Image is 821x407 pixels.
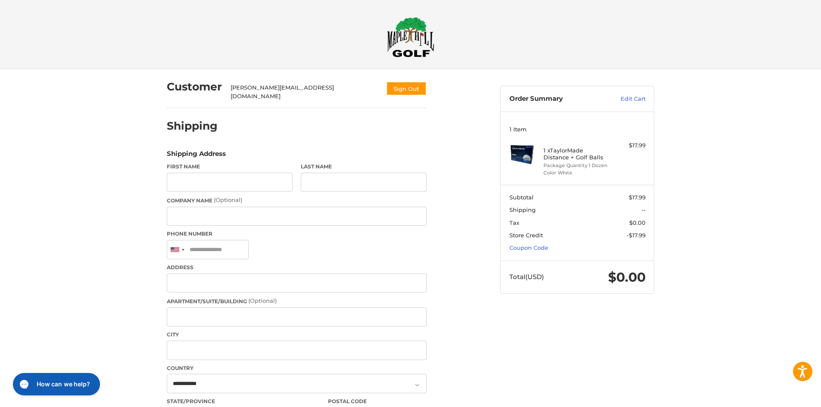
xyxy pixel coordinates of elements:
li: Package Quantity 1 Dozen [543,162,609,169]
span: $0.00 [629,219,646,226]
label: Phone Number [167,230,427,238]
li: Color White [543,169,609,177]
label: Last Name [301,163,427,171]
label: Country [167,364,427,372]
small: (Optional) [214,196,242,203]
a: Coupon Code [509,244,548,251]
label: State/Province [167,398,319,405]
legend: Shipping Address [167,149,226,163]
span: Tax [509,219,519,226]
h3: Order Summary [509,95,602,103]
img: Maple Hill Golf [387,17,434,57]
iframe: Gorgias live chat messenger [9,370,103,398]
span: Shipping [509,206,536,213]
h2: Shipping [167,119,218,133]
span: Store Credit [509,232,543,239]
span: Total (USD) [509,273,544,281]
label: Apartment/Suite/Building [167,297,427,305]
small: (Optional) [248,297,277,304]
span: -$17.99 [627,232,646,239]
a: Edit Cart [602,95,646,103]
label: Address [167,264,427,271]
h3: 1 Item [509,126,646,133]
span: Subtotal [509,194,534,201]
div: $17.99 [612,141,646,150]
label: Company Name [167,196,427,205]
label: Postal Code [328,398,427,405]
div: [PERSON_NAME][EMAIL_ADDRESS][DOMAIN_NAME] [231,84,378,100]
span: $17.99 [629,194,646,201]
span: -- [641,206,646,213]
button: Sign Out [386,81,427,96]
h4: 1 x TaylorMade Distance + Golf Balls [543,147,609,161]
span: $0.00 [608,269,646,285]
h2: Customer [167,80,222,93]
label: City [167,331,427,339]
div: United States: +1 [167,240,187,259]
label: First Name [167,163,293,171]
